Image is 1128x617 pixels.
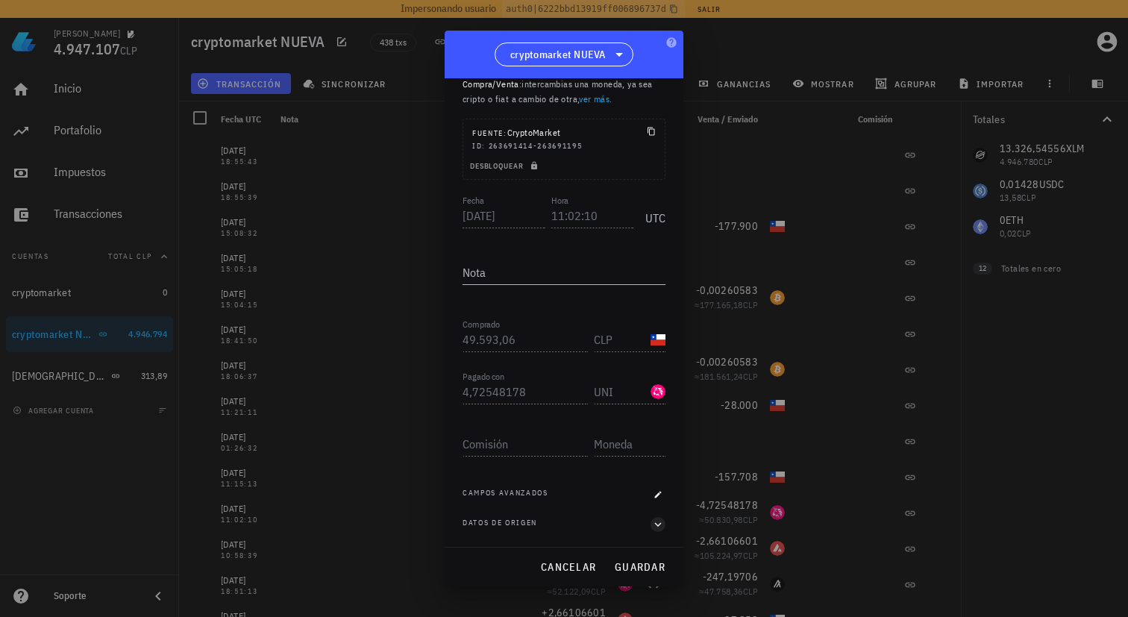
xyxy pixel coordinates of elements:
div: UTC [639,195,665,232]
input: Moneda [594,328,648,351]
span: Datos de origen [463,517,537,532]
span: intercambias una moneda, ya sea cripto o fiat a cambio de otra, . [463,78,653,104]
span: Compra/Venta [463,78,519,90]
button: cancelar [534,554,602,580]
span: guardar [614,560,665,574]
input: Moneda [594,432,662,456]
button: Desbloquear [463,158,548,173]
label: Pagado con [463,371,504,382]
label: Fecha [463,195,484,206]
input: Moneda [594,380,648,404]
div: CLP-icon [651,332,665,347]
span: Fuente: [472,128,507,138]
span: cryptomarket NUEVA [510,47,606,62]
span: Desbloquear [469,161,542,171]
div: UNI-icon [651,384,665,399]
span: Campos avanzados [463,487,548,502]
div: ID: 263691414-263691195 [472,140,656,152]
p: : [463,77,665,107]
div: CryptoMarket [472,125,560,140]
label: Comprado [463,319,500,330]
button: guardar [608,554,671,580]
a: ver más [579,93,610,104]
label: Hora [551,195,568,206]
span: cancelar [540,560,596,574]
